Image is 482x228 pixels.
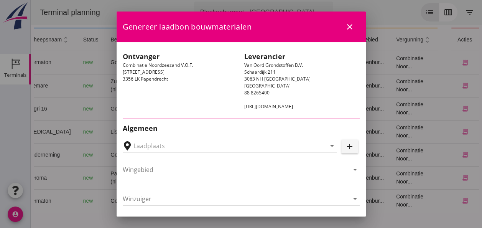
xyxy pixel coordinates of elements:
[350,194,360,203] i: arrow_drop_down
[431,174,438,181] i: receipt_long
[46,189,74,212] td: new
[431,128,438,135] i: receipt_long
[316,28,359,51] th: wingebied
[139,28,181,51] th: hoeveelheid
[99,106,104,111] i: directions_boat
[169,8,284,17] div: Blankenburgput - [GEOGRAPHIC_DATA]
[46,97,74,120] td: new
[434,8,444,17] i: filter_list
[219,166,257,189] td: Filling sand
[123,123,360,134] h2: Algemeen
[3,7,76,18] div: Terminal planning
[114,83,119,88] i: directions_boat
[316,51,359,74] td: Blankenbur...
[99,198,104,203] i: directions_boat
[80,128,118,136] div: Lisse (nl)
[114,175,119,180] i: directions_boat
[139,189,181,212] td: 672
[359,51,407,74] td: Combinatie Noor...
[123,51,238,62] h2: Ontvanger
[105,129,110,134] i: directions_boat
[359,189,407,212] td: Combinatie Noor...
[359,74,407,97] td: Combinatie Noor...
[395,8,404,17] i: list
[258,120,316,143] td: 18
[365,36,401,43] span: vergunning
[219,120,257,143] td: Filling sand
[258,143,316,166] td: 18
[225,36,251,43] span: product
[80,170,118,186] div: Papendrecht (nl)
[241,48,363,113] div: Van Oord Grondstoffen B.V. Schaardijk 211 3063 NH [GEOGRAPHIC_DATA] [GEOGRAPHIC_DATA] 88 8265400 ...
[74,28,125,51] th: bestemming
[139,120,181,143] td: 469
[359,120,407,143] td: Combinatie Noor...
[99,60,104,65] i: directions_boat
[421,28,448,51] th: acties
[80,151,118,159] div: Gouda
[316,120,359,143] td: Blankenbur...
[157,107,163,111] small: m3
[431,105,438,112] i: receipt_long
[46,28,74,51] th: status
[431,82,438,89] i: receipt_long
[393,36,401,44] i: unfold_more
[350,165,360,174] i: arrow_drop_down
[219,143,257,166] td: Ontzilt oph.zan...
[99,152,104,157] i: directions_boat
[139,166,181,189] td: 994
[316,166,359,189] td: Blankenbur...
[123,164,349,176] input: Wingebied
[301,36,309,44] i: unfold_more
[327,141,337,150] i: arrow_drop_down
[316,143,359,166] td: Blankenbur...
[219,51,257,74] td: Ontzilt oph.zan...
[46,51,74,74] td: new
[316,189,359,212] td: Blankenbur...
[133,140,315,152] input: Laadplaats
[219,97,257,120] td: Ontzilt oph.zan...
[219,189,257,212] td: Ontzilt oph.zan...
[258,166,316,189] td: 18
[139,97,181,120] td: 1298
[154,84,160,88] small: m3
[345,142,354,151] i: add
[258,51,316,74] td: 18
[123,193,349,205] input: Winzuiger
[181,28,219,51] th: cumulatief
[31,36,39,44] i: unfold_more
[154,199,160,203] small: m3
[154,176,160,180] small: m3
[359,166,407,189] td: Combinatie Noor...
[288,8,298,17] i: arrow_drop_down
[80,58,118,66] div: Gouda
[316,97,359,120] td: Blankenbur...
[243,36,252,44] i: unfold_more
[46,166,74,189] td: new
[139,74,181,97] td: 434
[139,143,181,166] td: 1231
[120,48,241,113] div: Combinatie Noordzeezand V.O.F. [STREET_ADDRESS] 3356 LK Papendrecht
[359,143,407,166] td: Combinatie Noor...
[80,105,118,113] div: Gouda
[431,197,438,204] i: receipt_long
[431,59,438,66] i: receipt_long
[258,189,316,212] td: 18
[139,51,181,74] td: 672
[359,97,407,120] td: Combinatie Noor...
[46,143,74,166] td: new
[80,197,118,205] div: Gouda
[258,74,316,97] td: 18
[46,120,74,143] td: new
[244,51,360,62] h2: Leverancier
[413,8,422,17] i: calendar_view_week
[154,60,160,65] small: m3
[264,36,310,43] span: vak/bunker/silo
[316,74,359,97] td: Blankenbur...
[46,74,74,97] td: new
[157,153,163,157] small: m3
[117,12,366,42] div: Genereer laadbon bouwmaterialen
[431,151,438,158] i: receipt_long
[154,130,160,134] small: m3
[80,78,118,94] div: Zuiddiepje (nl)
